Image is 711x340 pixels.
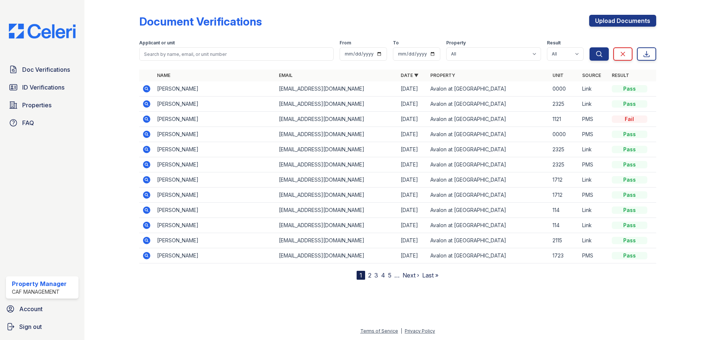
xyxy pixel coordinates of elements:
[579,97,609,112] td: Link
[154,218,276,233] td: [PERSON_NAME]
[398,248,427,263] td: [DATE]
[276,218,398,233] td: [EMAIL_ADDRESS][DOMAIN_NAME]
[157,73,170,78] a: Name
[401,328,402,334] div: |
[612,73,629,78] a: Result
[612,85,647,92] div: Pass
[612,100,647,108] div: Pass
[550,142,579,157] td: 2325
[276,157,398,172] td: [EMAIL_ADDRESS][DOMAIN_NAME]
[427,112,549,127] td: Avalon at [GEOGRAPHIC_DATA]
[612,115,647,123] div: Fail
[388,272,391,279] a: 5
[612,191,647,199] div: Pass
[405,328,435,334] a: Privacy Policy
[394,271,400,280] span: …
[368,272,371,279] a: 2
[579,81,609,97] td: Link
[276,172,398,188] td: [EMAIL_ADDRESS][DOMAIN_NAME]
[582,73,601,78] a: Source
[550,157,579,172] td: 2325
[550,188,579,203] td: 1712
[276,127,398,142] td: [EMAIL_ADDRESS][DOMAIN_NAME]
[579,203,609,218] td: Link
[360,328,398,334] a: Terms of Service
[612,146,647,153] div: Pass
[398,112,427,127] td: [DATE]
[427,172,549,188] td: Avalon at [GEOGRAPHIC_DATA]
[547,40,561,46] label: Result
[276,142,398,157] td: [EMAIL_ADDRESS][DOMAIN_NAME]
[154,188,276,203] td: [PERSON_NAME]
[139,40,175,46] label: Applicant or unit
[612,222,647,229] div: Pass
[3,319,81,334] a: Sign out
[427,142,549,157] td: Avalon at [GEOGRAPHIC_DATA]
[276,97,398,112] td: [EMAIL_ADDRESS][DOMAIN_NAME]
[6,98,79,112] a: Properties
[427,157,549,172] td: Avalon at [GEOGRAPHIC_DATA]
[550,112,579,127] td: 1121
[398,233,427,248] td: [DATE]
[589,15,656,27] a: Upload Documents
[579,172,609,188] td: Link
[427,81,549,97] td: Avalon at [GEOGRAPHIC_DATA]
[154,157,276,172] td: [PERSON_NAME]
[550,203,579,218] td: 114
[154,81,276,97] td: [PERSON_NAME]
[430,73,455,78] a: Property
[427,218,549,233] td: Avalon at [GEOGRAPHIC_DATA]
[550,218,579,233] td: 114
[422,272,438,279] a: Last »
[139,47,334,61] input: Search by name, email, or unit number
[579,142,609,157] td: Link
[279,73,293,78] a: Email
[276,248,398,263] td: [EMAIL_ADDRESS][DOMAIN_NAME]
[154,112,276,127] td: [PERSON_NAME]
[22,101,51,110] span: Properties
[427,127,549,142] td: Avalon at [GEOGRAPHIC_DATA]
[612,237,647,244] div: Pass
[550,172,579,188] td: 1712
[612,131,647,138] div: Pass
[550,248,579,263] td: 1723
[550,81,579,97] td: 0000
[579,218,609,233] td: Link
[427,233,549,248] td: Avalon at [GEOGRAPHIC_DATA]
[6,115,79,130] a: FAQ
[579,112,609,127] td: PMS
[612,161,647,168] div: Pass
[579,188,609,203] td: PMS
[427,97,549,112] td: Avalon at [GEOGRAPHIC_DATA]
[12,279,67,288] div: Property Manager
[446,40,466,46] label: Property
[398,172,427,188] td: [DATE]
[398,97,427,112] td: [DATE]
[3,302,81,316] a: Account
[579,127,609,142] td: PMS
[427,203,549,218] td: Avalon at [GEOGRAPHIC_DATA]
[427,188,549,203] td: Avalon at [GEOGRAPHIC_DATA]
[276,81,398,97] td: [EMAIL_ADDRESS][DOMAIN_NAME]
[550,97,579,112] td: 2325
[276,203,398,218] td: [EMAIL_ADDRESS][DOMAIN_NAME]
[154,142,276,157] td: [PERSON_NAME]
[3,24,81,38] img: CE_Logo_Blue-a8612792a0a2168367f1c8372b55b34899dd931a85d93a1a3d3e32e68fde9ad4.png
[579,157,609,172] td: PMS
[154,203,276,218] td: [PERSON_NAME]
[276,188,398,203] td: [EMAIL_ADDRESS][DOMAIN_NAME]
[19,322,42,331] span: Sign out
[154,233,276,248] td: [PERSON_NAME]
[139,15,262,28] div: Document Verifications
[154,127,276,142] td: [PERSON_NAME]
[340,40,351,46] label: From
[12,288,67,296] div: CAF Management
[398,127,427,142] td: [DATE]
[22,83,64,92] span: ID Verifications
[398,81,427,97] td: [DATE]
[154,97,276,112] td: [PERSON_NAME]
[22,65,70,74] span: Doc Verifications
[154,248,276,263] td: [PERSON_NAME]
[393,40,399,46] label: To
[612,206,647,214] div: Pass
